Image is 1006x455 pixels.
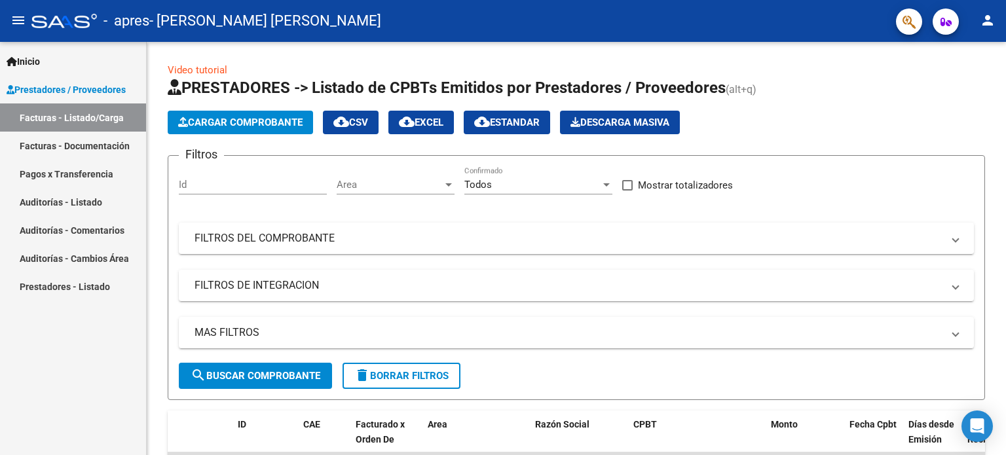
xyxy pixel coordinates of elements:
span: Razón Social [535,419,589,429]
mat-panel-title: FILTROS DEL COMPROBANTE [195,231,942,246]
span: Descarga Masiva [570,117,669,128]
mat-icon: person [980,12,996,28]
mat-expansion-panel-header: MAS FILTROS [179,317,974,348]
span: CPBT [633,419,657,429]
mat-panel-title: FILTROS DE INTEGRACION [195,278,942,293]
span: Buscar Comprobante [191,370,320,382]
span: Mostrar totalizadores [638,177,733,193]
span: CSV [333,117,368,128]
span: Area [337,179,443,191]
mat-panel-title: MAS FILTROS [195,325,942,340]
span: Inicio [7,54,40,69]
button: Descarga Masiva [560,111,680,134]
span: EXCEL [399,117,443,128]
span: Area [428,419,447,429]
span: Facturado x Orden De [356,419,405,445]
button: Estandar [464,111,550,134]
span: Estandar [474,117,540,128]
mat-icon: menu [10,12,26,28]
h3: Filtros [179,145,224,164]
mat-icon: cloud_download [333,114,349,130]
mat-expansion-panel-header: FILTROS DE INTEGRACION [179,270,974,301]
a: Video tutorial [168,64,227,76]
mat-expansion-panel-header: FILTROS DEL COMPROBANTE [179,223,974,254]
app-download-masive: Descarga masiva de comprobantes (adjuntos) [560,111,680,134]
span: Monto [771,419,798,429]
span: Prestadores / Proveedores [7,82,126,97]
span: - [PERSON_NAME] [PERSON_NAME] [149,7,381,35]
button: EXCEL [388,111,454,134]
mat-icon: search [191,367,206,383]
span: ID [238,419,246,429]
span: - apres [103,7,149,35]
span: Fecha Cpbt [849,419,897,429]
button: Borrar Filtros [343,363,460,389]
span: CAE [303,419,320,429]
button: Buscar Comprobante [179,363,332,389]
span: Borrar Filtros [354,370,449,382]
span: Fecha Recibido [967,419,1004,445]
span: Todos [464,179,492,191]
button: Cargar Comprobante [168,111,313,134]
mat-icon: delete [354,367,370,383]
button: CSV [323,111,379,134]
span: Días desde Emisión [908,419,954,445]
div: Open Intercom Messenger [961,410,993,442]
span: Cargar Comprobante [178,117,303,128]
span: PRESTADORES -> Listado de CPBTs Emitidos por Prestadores / Proveedores [168,79,726,97]
span: (alt+q) [726,83,756,96]
mat-icon: cloud_download [399,114,415,130]
mat-icon: cloud_download [474,114,490,130]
